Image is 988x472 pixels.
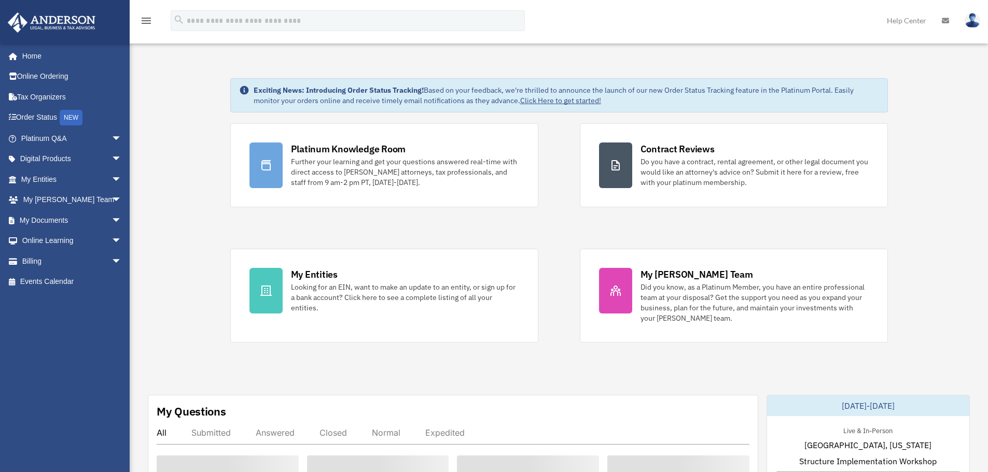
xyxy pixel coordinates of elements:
a: Click Here to get started! [520,96,601,105]
div: Based on your feedback, we're thrilled to announce the launch of our new Order Status Tracking fe... [254,85,879,106]
a: My Documentsarrow_drop_down [7,210,137,231]
a: My [PERSON_NAME] Team Did you know, as a Platinum Member, you have an entire professional team at... [580,249,888,342]
a: Online Learningarrow_drop_down [7,231,137,251]
a: Events Calendar [7,271,137,292]
span: arrow_drop_down [112,251,132,272]
a: Order StatusNEW [7,107,137,128]
div: Contract Reviews [641,142,715,155]
span: arrow_drop_down [112,190,132,211]
div: Closed [319,427,347,438]
div: Submitted [191,427,231,438]
div: [DATE]-[DATE] [767,395,969,416]
span: arrow_drop_down [112,231,132,252]
a: Tax Organizers [7,87,137,107]
a: Platinum Q&Aarrow_drop_down [7,128,137,149]
i: menu [140,15,152,27]
span: Structure Implementation Workshop [799,455,937,467]
div: Did you know, as a Platinum Member, you have an entire professional team at your disposal? Get th... [641,282,869,323]
div: Expedited [425,427,465,438]
a: menu [140,18,152,27]
div: My [PERSON_NAME] Team [641,268,753,281]
div: My Questions [157,404,226,419]
a: Platinum Knowledge Room Further your learning and get your questions answered real-time with dire... [230,123,538,207]
span: [GEOGRAPHIC_DATA], [US_STATE] [804,439,931,451]
div: Normal [372,427,400,438]
div: Looking for an EIN, want to make an update to an entity, or sign up for a bank account? Click her... [291,282,519,313]
div: Further your learning and get your questions answered real-time with direct access to [PERSON_NAM... [291,156,519,188]
a: Online Ordering [7,66,137,87]
div: Platinum Knowledge Room [291,142,406,155]
a: Digital Productsarrow_drop_down [7,149,137,169]
div: My Entities [291,268,338,281]
div: Live & In-Person [835,424,901,435]
span: arrow_drop_down [112,169,132,190]
a: My Entitiesarrow_drop_down [7,169,137,190]
span: arrow_drop_down [112,210,132,231]
a: Home [7,46,132,66]
div: Answered [256,427,295,438]
span: arrow_drop_down [112,128,132,149]
div: All [157,427,166,438]
span: arrow_drop_down [112,149,132,170]
strong: Exciting News: Introducing Order Status Tracking! [254,85,424,95]
img: User Pic [965,13,980,28]
a: Billingarrow_drop_down [7,251,137,271]
a: My [PERSON_NAME] Teamarrow_drop_down [7,190,137,210]
a: My Entities Looking for an EIN, want to make an update to an entity, or sign up for a bank accoun... [230,249,538,342]
a: Contract Reviews Do you have a contract, rental agreement, or other legal document you would like... [580,123,888,207]
div: NEW [60,110,82,125]
img: Anderson Advisors Platinum Portal [5,12,99,33]
i: search [173,14,185,25]
div: Do you have a contract, rental agreement, or other legal document you would like an attorney's ad... [641,156,869,188]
